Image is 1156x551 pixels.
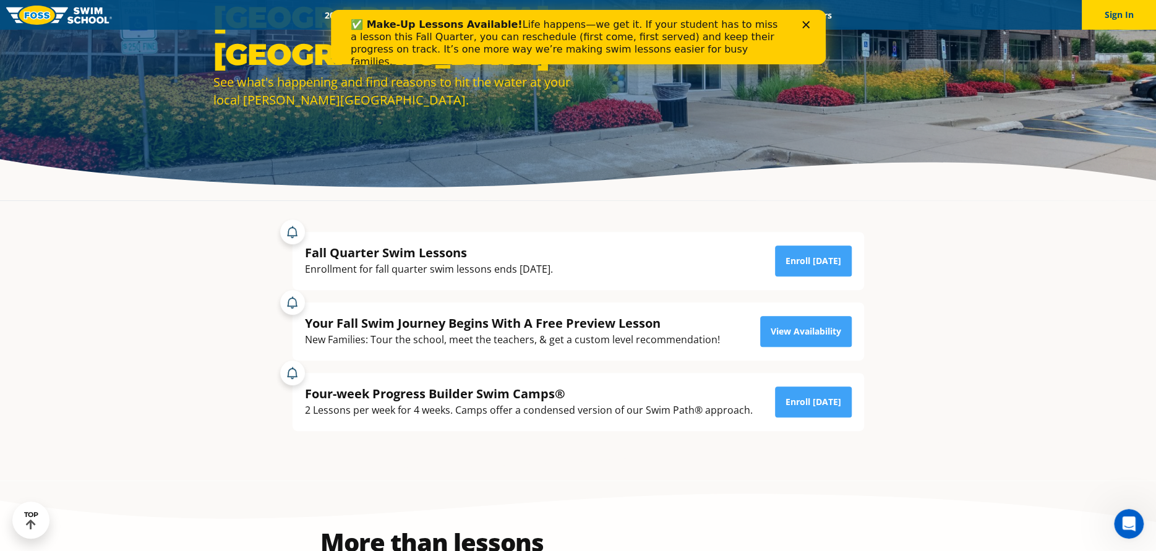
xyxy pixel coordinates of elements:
iframe: Intercom live chat banner [331,10,826,64]
a: 2025 Calendar [314,9,392,21]
div: Fall Quarter Swim Lessons [305,244,553,261]
a: Swim Like [PERSON_NAME] [621,9,752,21]
iframe: Intercom live chat [1114,509,1144,539]
div: TOP [24,511,38,530]
div: Your Fall Swim Journey Begins With A Free Preview Lesson [305,315,720,331]
a: Schools [392,9,443,21]
img: FOSS Swim School Logo [6,6,112,25]
div: See what's happening and find reasons to hit the water at your local [PERSON_NAME][GEOGRAPHIC_DATA]. [213,73,572,109]
a: View Availability [760,316,852,347]
div: Enrollment for fall quarter swim lessons ends [DATE]. [305,261,553,278]
div: New Families: Tour the school, meet the teachers, & get a custom level recommendation! [305,331,720,348]
div: 2 Lessons per week for 4 weeks. Camps offer a condensed version of our Swim Path® approach. [305,402,753,419]
a: Blog [751,9,790,21]
div: Four-week Progress Builder Swim Camps® [305,385,753,402]
div: Close [471,11,484,19]
b: ✅ Make-Up Lessons Available! [20,9,191,20]
a: Enroll [DATE] [775,246,852,276]
div: Life happens—we get it. If your student has to miss a lesson this Fall Quarter, you can reschedul... [20,9,455,58]
a: Careers [790,9,842,21]
a: Enroll [DATE] [775,387,852,417]
a: About FOSS [552,9,621,21]
a: Swim Path® Program [443,9,552,21]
